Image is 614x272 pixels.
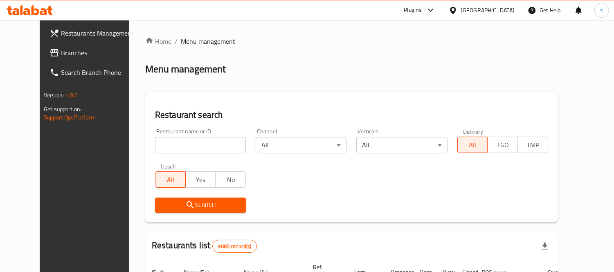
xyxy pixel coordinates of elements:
[155,137,246,153] input: Search for restaurant name or ID..
[189,174,213,186] span: Yes
[44,112,96,123] a: Support.OpsPlatform
[145,63,226,76] h2: Menu management
[161,163,176,169] label: Upsell
[461,139,485,151] span: All
[212,240,256,253] div: Total records count
[517,137,548,153] button: TMP
[356,137,447,153] div: All
[457,137,488,153] button: All
[463,128,484,134] label: Delivery
[461,6,515,15] div: [GEOGRAPHIC_DATA]
[145,36,558,46] nav: breadcrumb
[155,171,186,188] button: All
[155,198,246,213] button: Search
[487,137,518,153] button: TGO
[213,243,256,250] span: 9085 record(s)
[61,48,136,58] span: Branches
[491,139,515,151] span: TGO
[155,109,548,121] h2: Restaurant search
[44,90,64,101] span: Version:
[159,174,182,186] span: All
[43,23,142,43] a: Restaurants Management
[65,90,78,101] span: 1.0.0
[256,137,346,153] div: All
[44,104,81,115] span: Get support on:
[181,36,235,46] span: Menu management
[175,36,178,46] li: /
[162,200,239,210] span: Search
[521,139,545,151] span: TMP
[600,6,603,15] span: s
[61,67,136,77] span: Search Branch Phone
[219,174,243,186] span: No
[185,171,216,188] button: Yes
[43,63,142,82] a: Search Branch Phone
[404,5,422,15] div: Plugins
[152,239,257,253] h2: Restaurants list
[215,171,246,188] button: No
[535,236,555,256] div: Export file
[43,43,142,63] a: Branches
[145,36,171,46] a: Home
[61,28,136,38] span: Restaurants Management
